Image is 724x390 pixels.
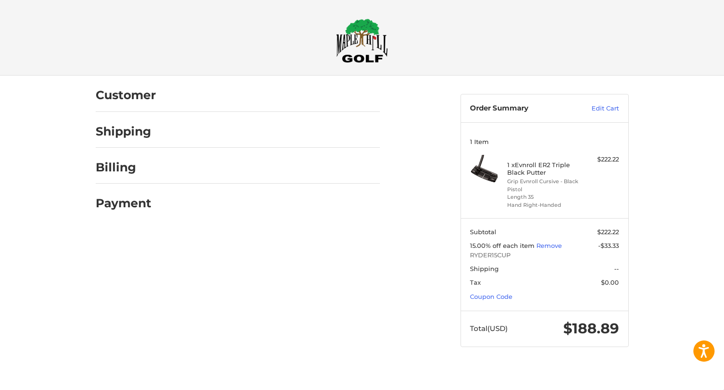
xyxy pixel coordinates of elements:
[536,242,562,249] a: Remove
[96,196,151,211] h2: Payment
[470,228,496,236] span: Subtotal
[470,104,571,113] h3: Order Summary
[470,279,481,286] span: Tax
[597,228,619,236] span: $222.22
[470,138,619,145] h3: 1 Item
[96,124,151,139] h2: Shipping
[470,324,508,333] span: Total (USD)
[601,279,619,286] span: $0.00
[9,349,112,381] iframe: Gorgias live chat messenger
[470,265,499,272] span: Shipping
[96,88,156,102] h2: Customer
[598,242,619,249] span: -$33.33
[507,161,579,177] h4: 1 x Evnroll ER2 Triple Black Putter
[571,104,619,113] a: Edit Cart
[582,155,619,164] div: $222.22
[507,201,579,209] li: Hand Right-Handed
[614,265,619,272] span: --
[470,251,619,260] span: RYDER15CUP
[96,160,151,175] h2: Billing
[470,242,536,249] span: 15.00% off each item
[336,18,388,63] img: Maple Hill Golf
[507,178,579,193] li: Grip Evnroll Cursive - Black Pistol
[470,293,512,300] a: Coupon Code
[507,193,579,201] li: Length 35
